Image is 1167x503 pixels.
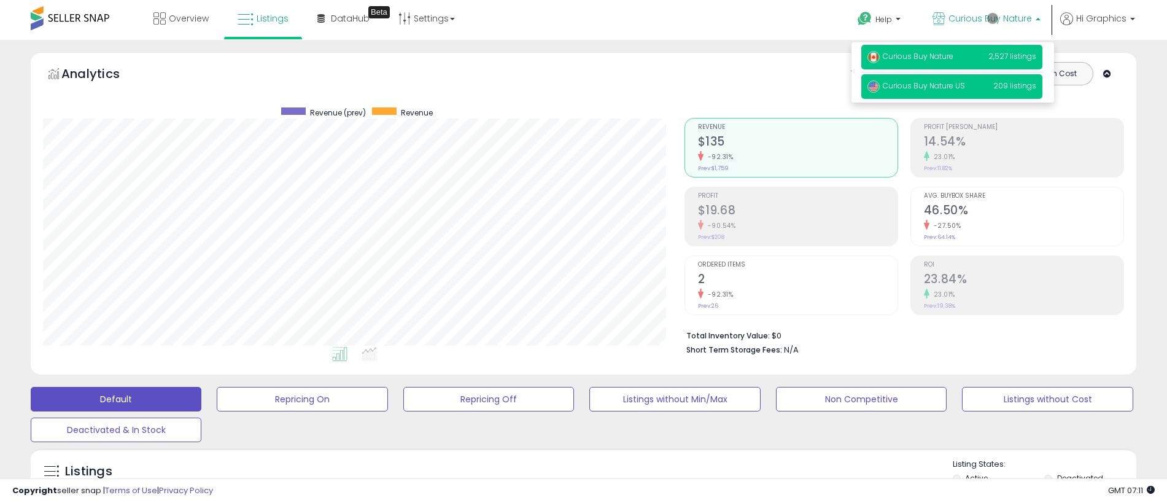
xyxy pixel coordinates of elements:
a: Help [848,2,913,40]
button: Repricing On [217,387,387,411]
h5: Listings [65,463,112,480]
button: Default [31,387,201,411]
span: 2025-10-8 07:11 GMT [1108,485,1155,496]
img: usa.png [867,80,880,93]
h5: Analytics [61,65,144,85]
div: Tooltip anchor [368,6,390,18]
button: Listings without Cost [962,387,1133,411]
b: Short Term Storage Fees: [686,345,782,355]
button: Deactivated & In Stock [31,418,201,442]
h2: 23.84% [924,272,1123,289]
img: canada.png [867,51,880,63]
strong: Copyright [12,485,57,496]
span: ROI [924,262,1123,268]
span: Profit [PERSON_NAME] [924,124,1123,131]
span: Ordered Items [698,262,898,268]
span: Help [875,14,892,25]
label: Deactivated [1057,473,1103,483]
small: 23.01% [929,152,955,162]
a: Privacy Policy [159,485,213,496]
i: Get Help [857,11,872,26]
a: Hi Graphics [1060,12,1135,40]
h2: 46.50% [924,203,1123,220]
span: Hi Graphics [1076,12,1126,25]
span: Revenue [401,107,433,118]
h2: $19.68 [698,203,898,220]
button: Listings without Min/Max [589,387,760,411]
small: -27.50% [929,221,961,230]
span: Curious Buy Nature US [867,80,965,91]
small: -90.54% [704,221,736,230]
button: Non Competitive [776,387,947,411]
small: -92.31% [704,152,734,162]
div: seller snap | | [12,485,213,497]
span: Avg. Buybox Share [924,193,1123,200]
b: Total Inventory Value: [686,330,770,341]
small: 23.01% [929,290,955,299]
span: 209 listings [993,80,1036,91]
small: -92.31% [704,290,734,299]
h2: $135 [698,135,898,151]
h2: 2 [698,272,898,289]
small: Prev: 11.82% [924,165,952,172]
span: Curious Buy Nature [948,12,1032,25]
small: Prev: $208 [698,233,724,241]
span: Overview [169,12,209,25]
small: Prev: 64.14% [924,233,955,241]
small: Prev: 19.38% [924,302,955,310]
p: Listing States: [953,459,1136,470]
small: Prev: $1,759 [698,165,729,172]
span: 2,527 listings [988,51,1036,61]
span: Curious Buy Nature [867,51,953,61]
label: Active [965,473,988,483]
span: Profit [698,193,898,200]
span: Listings [257,12,289,25]
div: Totals For [851,68,899,80]
span: N/A [784,344,799,356]
span: DataHub [331,12,370,25]
span: Revenue (prev) [310,107,366,118]
button: Repricing Off [403,387,574,411]
span: Revenue [698,124,898,131]
small: Prev: 26 [698,302,718,310]
li: $0 [686,327,1115,342]
a: Terms of Use [105,485,157,496]
h2: 14.54% [924,135,1123,151]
